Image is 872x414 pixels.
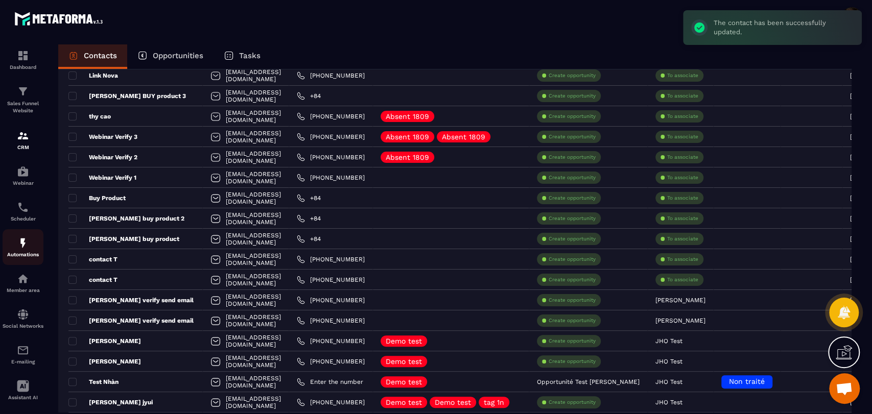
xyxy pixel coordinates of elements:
[239,51,261,60] p: Tasks
[667,92,698,100] p: To associate
[655,399,682,406] p: JHO Test
[3,42,43,78] a: formationformationDashboard
[3,395,43,400] p: Assistant AI
[3,336,43,372] a: emailemailE-mailing
[297,214,321,223] a: +84
[655,317,705,324] p: [PERSON_NAME]
[17,85,29,98] img: formation
[17,201,29,213] img: scheduler
[68,112,111,120] p: thy cao
[17,273,29,285] img: automations
[3,229,43,265] a: automationsautomationsAutomations
[3,359,43,364] p: E-mailing
[549,92,596,100] p: Create opportunity
[386,154,429,161] p: Absent 1809
[84,51,117,60] p: Contacts
[549,235,596,242] p: Create opportunity
[17,130,29,142] img: formation
[297,112,365,120] a: [PHONE_NUMBER]
[297,337,365,345] a: [PHONE_NUMBER]
[386,378,422,385] p: Demo test
[17,344,29,356] img: email
[127,44,214,69] a: Opportunities
[549,317,596,324] p: Create opportunity
[3,100,43,114] p: Sales Funnel Website
[17,165,29,178] img: automations
[549,256,596,263] p: Create opportunity
[17,50,29,62] img: formation
[667,113,698,120] p: To associate
[3,193,43,229] a: schedulerschedulerScheduler
[484,399,504,406] p: tag 1n
[68,398,153,406] p: [PERSON_NAME] jyui
[297,92,321,100] a: +84
[667,174,698,181] p: To associate
[3,323,43,329] p: Social Networks
[68,235,179,243] p: [PERSON_NAME] buy product
[655,378,682,385] p: JHO Test
[3,122,43,158] a: formationformationCRM
[3,287,43,293] p: Member area
[442,133,485,140] p: Absent 1809
[667,154,698,161] p: To associate
[68,92,186,100] p: [PERSON_NAME] BUY product 3
[667,72,698,79] p: To associate
[3,372,43,408] a: Assistant AI
[655,297,705,304] p: [PERSON_NAME]
[435,399,471,406] p: Demo test
[297,357,365,366] a: [PHONE_NUMBER]
[549,174,596,181] p: Create opportunity
[549,297,596,304] p: Create opportunity
[14,9,106,28] img: logo
[729,377,765,385] span: Non traité
[549,337,596,345] p: Create opportunity
[58,44,127,69] a: Contacts
[667,256,698,263] p: To associate
[3,158,43,193] a: automationsautomationsWebinar
[297,296,365,304] a: [PHONE_NUMBER]
[68,133,137,141] p: Webinar Verify 3
[549,276,596,283] p: Create opportunity
[68,357,141,366] p: [PERSON_NAME]
[17,237,29,249] img: automations
[386,133,429,140] p: Absent 1809
[3,144,43,150] p: CRM
[549,194,596,202] p: Create opportunity
[549,358,596,365] p: Create opportunity
[68,71,118,80] p: Link Nova
[297,255,365,263] a: [PHONE_NUMBER]
[549,72,596,79] p: Create opportunity
[386,337,422,345] p: Demo test
[297,133,365,141] a: [PHONE_NUMBER]
[68,378,119,386] p: Test Nhàn
[386,358,422,365] p: Demo test
[3,265,43,301] a: automationsautomationsMember area
[297,174,365,182] a: [PHONE_NUMBER]
[68,296,194,304] p: [PERSON_NAME] verify send email
[667,276,698,283] p: To associate
[68,276,117,284] p: contact T
[386,399,422,406] p: Demo test
[68,316,194,325] p: [PERSON_NAME] verify send email
[3,64,43,70] p: Dashboard
[68,194,126,202] p: Buy Product
[297,71,365,80] a: [PHONE_NUMBER]
[667,133,698,140] p: To associate
[214,44,271,69] a: Tasks
[549,113,596,120] p: Create opportunity
[17,308,29,321] img: social-network
[297,194,321,202] a: +84
[68,255,117,263] p: contact T
[153,51,203,60] p: Opportunities
[829,373,860,404] div: Mở cuộc trò chuyện
[386,113,429,120] p: Absent 1809
[549,399,596,406] p: Create opportunity
[3,252,43,257] p: Automations
[297,235,321,243] a: +84
[297,153,365,161] a: [PHONE_NUMBER]
[3,216,43,222] p: Scheduler
[3,180,43,186] p: Webinar
[3,301,43,336] a: social-networksocial-networkSocial Networks
[297,398,365,406] a: [PHONE_NUMBER]
[549,154,596,161] p: Create opportunity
